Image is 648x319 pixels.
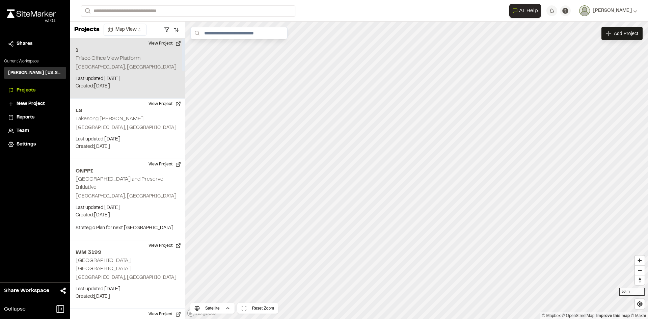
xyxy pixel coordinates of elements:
span: Share Workspace [4,287,49,295]
a: Map feedback [596,313,630,318]
p: Last updated: [DATE] [76,286,180,293]
canvas: Map [185,22,648,319]
p: Strategic Plan for next [GEOGRAPHIC_DATA] [76,224,180,232]
p: Last updated: [DATE] [76,75,180,83]
span: Add Project [614,30,638,37]
p: Created: [DATE] [76,293,180,300]
p: Current Workspace [4,58,66,64]
span: AI Help [519,7,538,15]
span: Settings [17,141,36,148]
button: View Project [144,159,185,170]
p: Projects [74,25,100,34]
p: Last updated: [DATE] [76,136,180,143]
h2: Lakesong [PERSON_NAME] [76,116,143,121]
p: Created: [DATE] [76,83,180,90]
h2: [GEOGRAPHIC_DATA], [GEOGRAPHIC_DATA] [76,258,131,271]
span: Collapse [4,305,26,313]
a: Mapbox [542,313,561,318]
p: [GEOGRAPHIC_DATA], [GEOGRAPHIC_DATA] [76,64,180,71]
button: Zoom out [635,265,645,275]
button: View Project [144,99,185,109]
a: Mapbox logo [187,309,217,317]
button: Zoom in [635,256,645,265]
a: Reports [8,114,62,121]
h2: [GEOGRAPHIC_DATA] and Preserve Initiative [76,177,163,190]
a: Projects [8,87,62,94]
p: Created: [DATE] [76,212,180,219]
p: [GEOGRAPHIC_DATA], [GEOGRAPHIC_DATA] [76,193,180,200]
div: Open AI Assistant [509,4,544,18]
a: Settings [8,141,62,148]
h2: LS [76,107,180,115]
span: Projects [17,87,35,94]
div: 50 mi [619,288,645,296]
a: Shares [8,40,62,48]
p: Last updated: [DATE] [76,204,180,212]
h2: 1 [76,46,180,54]
a: New Project [8,100,62,108]
button: Open AI Assistant [509,4,541,18]
a: OpenStreetMap [562,313,595,318]
h3: [PERSON_NAME] [US_STATE] [8,70,62,76]
p: Created: [DATE] [76,143,180,151]
span: Shares [17,40,32,48]
span: Zoom out [635,266,645,275]
button: View Project [144,240,185,251]
div: Oh geez...please don't... [7,18,56,24]
button: Find my location [635,299,645,309]
img: User [579,5,590,16]
button: Satellite [190,303,235,314]
p: [GEOGRAPHIC_DATA], [GEOGRAPHIC_DATA] [76,124,180,132]
a: Maxar [631,313,646,318]
span: Reports [17,114,34,121]
button: Search [81,5,93,17]
h2: ONPPI [76,167,180,175]
h2: Frisco Office View Platform [76,56,141,61]
span: New Project [17,100,45,108]
p: [GEOGRAPHIC_DATA], [GEOGRAPHIC_DATA] [76,274,180,282]
button: [PERSON_NAME] [579,5,637,16]
button: Reset bearing to north [635,275,645,285]
h2: WM 3199 [76,248,180,257]
img: rebrand.png [7,9,56,18]
a: Team [8,127,62,135]
button: Reset Zoom [237,303,278,314]
button: View Project [144,38,185,49]
span: [PERSON_NAME] [593,7,632,15]
span: Team [17,127,29,135]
